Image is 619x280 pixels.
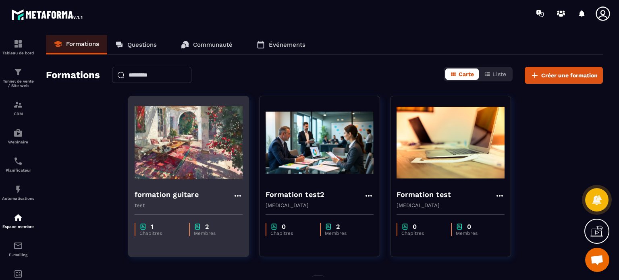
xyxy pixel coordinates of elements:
[541,71,598,79] span: Créer une formation
[2,94,34,122] a: formationformationCRM
[13,213,23,222] img: automations
[11,7,84,22] img: logo
[13,156,23,166] img: scheduler
[128,96,259,267] a: formation-backgroundformation guitaretestchapter1Chapitreschapter2Membres
[397,202,505,208] p: [MEDICAL_DATA]
[13,241,23,251] img: email
[151,223,154,230] p: 1
[585,248,609,272] a: Ouvrir le chat
[266,102,374,183] img: formation-background
[390,96,521,267] a: formation-backgroundFormation test[MEDICAL_DATA]chapter0Chapitreschapter0Membres
[205,223,209,230] p: 2
[13,39,23,49] img: formation
[2,207,34,235] a: automationsautomationsEspace membre
[456,223,463,230] img: chapter
[13,269,23,279] img: accountant
[270,223,278,230] img: chapter
[456,230,496,236] p: Membres
[2,150,34,178] a: schedulerschedulerPlanificateur
[46,67,100,84] h2: Formations
[493,71,506,77] span: Liste
[336,223,340,230] p: 2
[2,61,34,94] a: formationformationTunnel de vente / Site web
[413,223,417,230] p: 0
[2,168,34,172] p: Planificateur
[66,40,99,48] p: Formations
[525,67,603,84] button: Créer une formation
[13,128,23,138] img: automations
[139,230,181,236] p: Chapitres
[325,230,366,236] p: Membres
[173,35,241,54] a: Communauté
[401,223,409,230] img: chapter
[107,35,165,54] a: Questions
[2,33,34,61] a: formationformationTableau de bord
[193,41,233,48] p: Communauté
[397,189,451,200] h4: Formation test
[2,196,34,201] p: Automatisations
[249,35,314,54] a: Événements
[397,102,505,183] img: formation-background
[2,140,34,144] p: Webinaire
[46,35,107,54] a: Formations
[13,100,23,110] img: formation
[135,202,243,208] p: test
[282,223,286,230] p: 0
[135,102,243,183] img: formation-background
[2,178,34,207] a: automationsautomationsAutomatisations
[269,41,305,48] p: Événements
[445,68,479,80] button: Carte
[266,189,325,200] h4: Formation test2
[2,79,34,88] p: Tunnel de vente / Site web
[325,223,332,230] img: chapter
[2,112,34,116] p: CRM
[13,185,23,194] img: automations
[459,71,474,77] span: Carte
[467,223,471,230] p: 0
[13,67,23,77] img: formation
[401,230,443,236] p: Chapitres
[194,223,201,230] img: chapter
[2,51,34,55] p: Tableau de bord
[2,224,34,229] p: Espace membre
[139,223,147,230] img: chapter
[2,122,34,150] a: automationsautomationsWebinaire
[2,235,34,263] a: emailemailE-mailing
[194,230,235,236] p: Membres
[266,202,374,208] p: [MEDICAL_DATA]
[127,41,157,48] p: Questions
[2,253,34,257] p: E-mailing
[259,96,390,267] a: formation-backgroundFormation test2[MEDICAL_DATA]chapter0Chapitreschapter2Membres
[135,189,199,200] h4: formation guitare
[270,230,312,236] p: Chapitres
[480,68,511,80] button: Liste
